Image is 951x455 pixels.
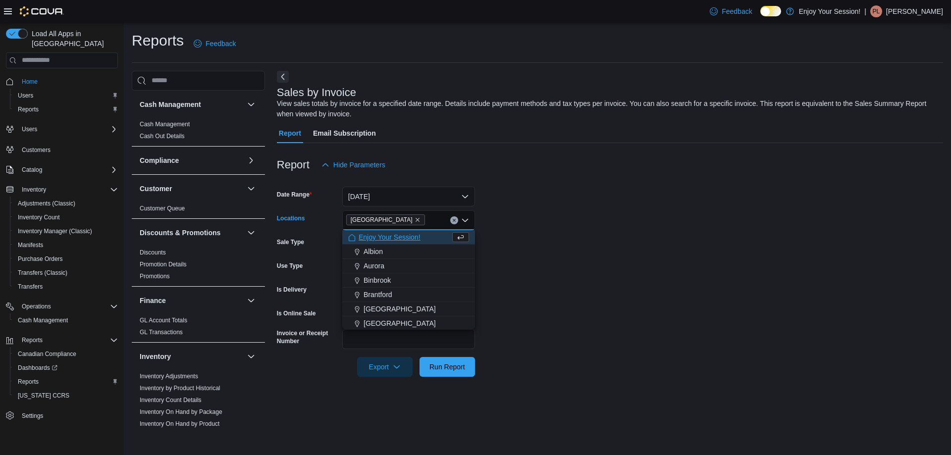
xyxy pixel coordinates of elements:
button: [GEOGRAPHIC_DATA] [342,316,475,331]
button: Compliance [245,154,257,166]
span: Run Report [429,362,465,372]
button: Export [357,357,413,377]
button: Canadian Compliance [10,347,122,361]
span: Inventory Manager (Classic) [18,227,92,235]
span: Manifests [18,241,43,249]
span: Hide Parameters [333,160,385,170]
button: Inventory [18,184,50,196]
label: Is Delivery [277,286,307,294]
div: Customer [132,202,265,218]
p: [PERSON_NAME] [886,5,943,17]
a: Inventory Manager (Classic) [14,225,96,237]
span: Users [18,123,118,135]
h3: Inventory [140,352,171,361]
span: Inventory Adjustments [140,372,198,380]
span: Reports [18,105,39,113]
button: Users [10,89,122,102]
button: Purchase Orders [10,252,122,266]
span: Canadian Compliance [14,348,118,360]
button: Binbrook [342,273,475,288]
button: Enjoy Your Session! [342,230,475,245]
div: Paul Lae [870,5,882,17]
span: Reports [14,376,118,388]
a: Dashboards [10,361,122,375]
span: Users [22,125,37,133]
span: Cash Out Details [140,132,185,140]
a: Customer Queue [140,205,185,212]
label: Invoice or Receipt Number [277,329,338,345]
span: GL Transactions [140,328,183,336]
span: Inventory On Hand by Product [140,420,219,428]
span: Inventory On Hand by Package [140,408,222,416]
label: Use Type [277,262,303,270]
button: Inventory Manager (Classic) [10,224,122,238]
span: Feedback [722,6,752,16]
span: Cash Management [18,316,68,324]
span: Email Subscription [313,123,376,143]
a: Inventory On Hand by Product [140,420,219,427]
span: Manifests [14,239,118,251]
a: Purchase Orders [14,253,67,265]
span: [US_STATE] CCRS [18,392,69,400]
span: Operations [22,303,51,310]
a: Promotions [140,273,170,280]
span: Transfers [18,283,43,291]
a: Cash Management [14,314,72,326]
span: Transfers (Classic) [14,267,118,279]
button: Aurora [342,259,475,273]
span: Customers [18,143,118,155]
button: Remove Wasaga Beach from selection in this group [415,217,421,223]
label: Sale Type [277,238,304,246]
span: Cash Management [14,314,118,326]
button: [US_STATE] CCRS [10,389,122,403]
span: Catalog [18,164,118,176]
button: Settings [2,408,122,423]
div: View sales totals by invoice for a specified date range. Details include payment methods and tax ... [277,99,938,119]
button: Inventory [2,183,122,197]
span: Customers [22,146,51,154]
span: [GEOGRAPHIC_DATA] [351,215,413,225]
span: Purchase Orders [14,253,118,265]
span: Operations [18,301,118,312]
span: Home [18,75,118,88]
button: Reports [10,102,122,116]
button: Discounts & Promotions [140,228,243,238]
button: Finance [245,295,257,306]
span: [GEOGRAPHIC_DATA] [364,318,436,328]
a: Transfers (Classic) [14,267,71,279]
span: Dashboards [14,362,118,374]
span: Home [22,78,38,86]
span: Purchase Orders [18,255,63,263]
h3: Finance [140,296,166,305]
span: Transfers (Classic) [18,269,67,277]
span: Inventory [18,184,118,196]
button: Operations [18,301,55,312]
button: Catalog [2,163,122,177]
span: Customer Queue [140,204,185,212]
button: Users [2,122,122,136]
span: Discounts [140,249,166,256]
span: Washington CCRS [14,390,118,402]
button: Cash Management [10,313,122,327]
p: Enjoy Your Session! [799,5,861,17]
button: Inventory [140,352,243,361]
a: Reports [14,103,43,115]
span: Reports [22,336,43,344]
a: Dashboards [14,362,61,374]
a: Customers [18,144,54,156]
a: Inventory by Product Historical [140,385,220,392]
span: Cash Management [140,120,190,128]
nav: Complex example [6,70,118,449]
a: Inventory On Hand by Package [140,408,222,415]
button: Catalog [18,164,46,176]
img: Cova [20,6,64,16]
button: Users [18,123,41,135]
button: [GEOGRAPHIC_DATA] [342,302,475,316]
button: Inventory [245,351,257,362]
a: Home [18,76,42,88]
span: Adjustments (Classic) [18,200,75,207]
h3: Sales by Invoice [277,87,356,99]
span: Inventory Count Details [140,396,202,404]
button: Reports [2,333,122,347]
